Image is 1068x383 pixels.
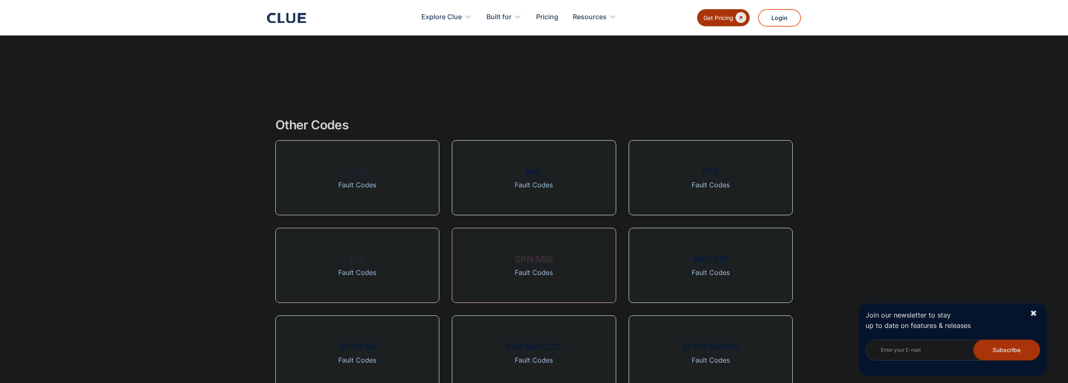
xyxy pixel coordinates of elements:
h2: Other Codes [275,118,793,132]
div: Fault Codes [692,355,730,365]
div: Explore Clue [421,4,472,30]
h3: SPN:FMI [339,340,376,353]
div: Fault Codes [692,267,730,278]
div: Built for [486,4,511,30]
input: Enter your E-mail [866,340,1040,360]
h3: FMI [703,165,719,178]
form: Newsletter [866,340,1040,369]
div: Fault Codes [515,267,553,278]
div: Fault Codes [692,180,730,190]
h3: SPN:MID [515,253,553,265]
a: EIDFault Codes [275,228,439,303]
a: SPNFault Codes [275,140,439,215]
input: Subscribe [973,340,1040,360]
div: Built for [486,4,521,30]
a: Pricing [536,4,558,30]
h3: EID [350,253,365,265]
h3: SPN:FMI:MID [682,340,739,353]
div:  [733,13,746,23]
a: Login [758,9,801,27]
div: Fault Codes [515,355,553,365]
h3: FMI:MID:CID [506,340,561,353]
h3: SPN [348,165,367,178]
div: Explore Clue [421,4,462,30]
div: Fault Codes [515,180,553,190]
h3: MID [525,165,543,178]
div: Get Pricing [703,13,733,23]
div: ✖ [1030,308,1037,319]
div: Fault Codes [338,180,376,190]
div: Fault Codes [338,267,376,278]
h3: MID:EID [693,253,728,265]
div: Resources [573,4,607,30]
a: Get Pricing [697,9,750,26]
a: FMIFault Codes [629,140,793,215]
a: MIDFault Codes [452,140,616,215]
a: MID:EIDFault Codes [629,228,793,303]
div: Resources [573,4,617,30]
p: Join our newsletter to stay up to date on features & releases [866,310,1023,331]
a: SPN:MIDFault Codes [452,228,616,303]
div: Fault Codes [338,355,376,365]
